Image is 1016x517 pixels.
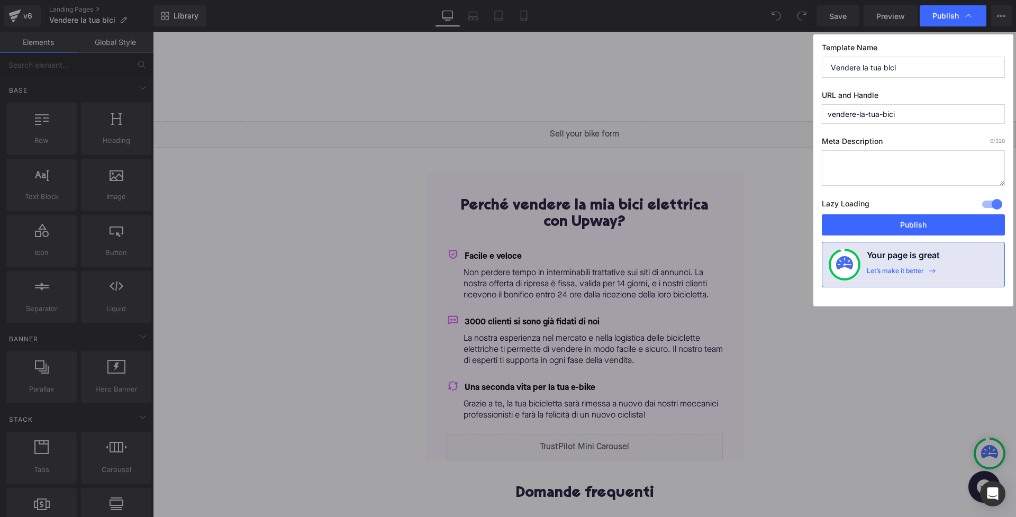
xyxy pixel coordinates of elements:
[312,286,447,295] span: 3000 clienti si sono già fidati di noi
[822,43,1005,57] label: Template Name
[990,138,993,144] span: 0
[836,256,853,273] img: onboarding-status.svg
[294,183,570,199] h2: con Upway?
[311,236,570,269] p: Non perdere tempo in interminabili trattative sui siti di annunci. La nostra offerta di ripresa è...
[822,197,869,214] label: Lazy Loading
[990,138,1005,144] span: /320
[294,167,570,183] h2: Perché vendere la mia bici elettrica
[312,221,369,229] span: Facile e veloce
[311,302,570,335] p: La nostra esperienza nel mercato e nella logistica delle biciclette elettriche ti permette di ven...
[822,137,1005,150] label: Meta Description
[312,352,442,360] span: Una seconda vita per la tua e-bike
[822,214,1005,235] button: Publish
[932,11,959,21] span: Publish
[980,481,1005,506] div: Open Intercom Messenger
[822,90,1005,104] label: URL and Handle
[810,436,852,475] iframe: Gorgias live chat messenger
[867,267,924,280] div: Let’s make it better
[311,367,570,389] p: Grazie a te, la tua bicicletta sarà rimessa a nuovo dai nostri meccanici professionisti e farà la...
[867,249,940,267] h4: Your page is great
[228,454,636,470] h2: Domande frequenti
